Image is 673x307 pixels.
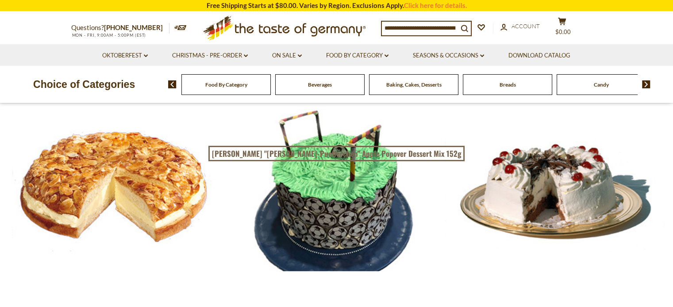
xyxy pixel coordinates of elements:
a: Oktoberfest [102,51,148,61]
a: Food By Category [205,81,247,88]
a: Candy [594,81,609,88]
a: [PHONE_NUMBER] [104,23,163,31]
a: Food By Category [326,51,388,61]
img: next arrow [642,80,650,88]
span: MON - FRI, 9:00AM - 5:00PM (EST) [71,33,146,38]
a: Seasons & Occasions [413,51,484,61]
button: $0.00 [549,17,576,39]
a: Breads [500,81,516,88]
a: Download Catalog [508,51,570,61]
span: $0.00 [555,28,571,35]
a: Beverages [308,81,332,88]
a: Click here for details. [404,1,467,9]
span: Account [511,23,540,30]
p: Questions? [71,22,169,34]
a: Baking, Cakes, Desserts [386,81,442,88]
a: Christmas - PRE-ORDER [172,51,248,61]
img: previous arrow [168,80,177,88]
a: [PERSON_NAME] "[PERSON_NAME]-Puefferchen" Apple Popover Dessert Mix 152g [208,146,465,162]
a: On Sale [272,51,302,61]
a: Account [500,22,540,31]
